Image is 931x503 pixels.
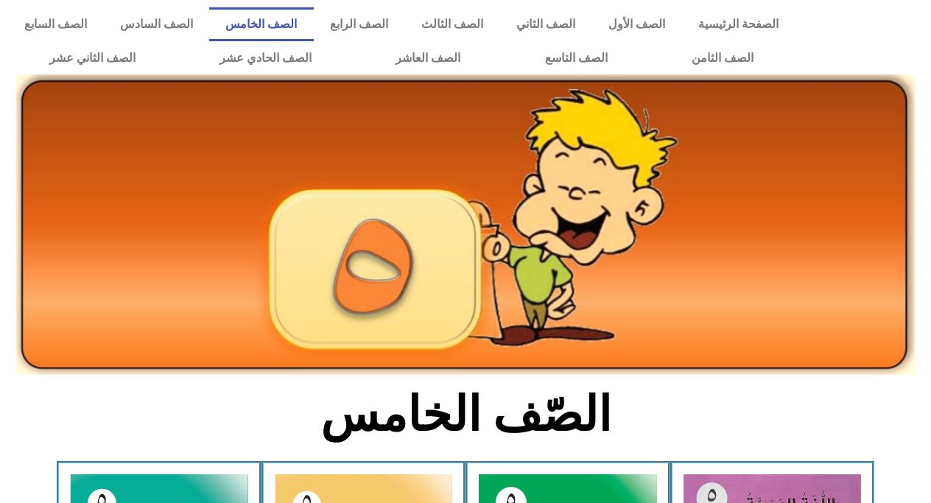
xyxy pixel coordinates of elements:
[682,7,795,41] a: الصفحة الرئيسية
[500,7,592,41] a: الصف الثاني
[7,41,178,75] a: الصف الثاني عشر
[103,7,209,41] a: الصف السادس
[502,41,649,75] a: الصف التاسع
[314,7,405,41] a: الصف الرابع
[209,7,314,41] a: الصف الخامس
[405,7,500,41] a: الصف الثالث
[222,386,709,443] h2: الصّف الخامس
[592,7,682,41] a: الصف الأول
[7,7,103,41] a: الصف السابع
[178,41,354,75] a: الصف الحادي عشر
[650,41,795,75] a: الصف الثامن
[354,41,502,75] a: الصف العاشر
